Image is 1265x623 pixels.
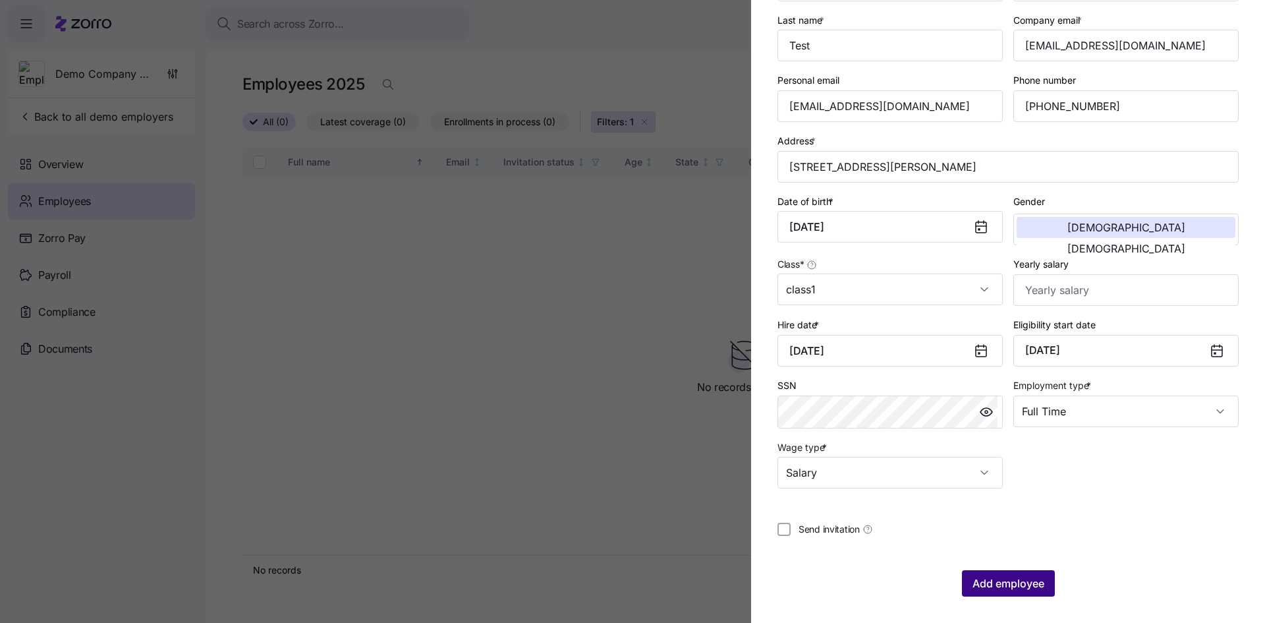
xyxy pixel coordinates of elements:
[777,194,836,209] label: Date of birth
[1013,318,1096,332] label: Eligibility start date
[1013,73,1076,88] label: Phone number
[777,258,804,271] span: Class *
[799,523,860,536] span: Send invitation
[1013,90,1239,122] input: Phone number
[1013,257,1069,272] label: Yearly salary
[777,211,1003,243] input: MM/DD/YYYY
[1013,335,1239,367] button: [DATE]
[1013,194,1045,209] label: Gender
[962,570,1055,597] button: Add employee
[777,30,1003,61] input: Last name
[1013,396,1239,427] input: Select employment type
[777,134,818,148] label: Address
[777,73,839,88] label: Personal email
[1067,222,1185,233] span: [DEMOGRAPHIC_DATA]
[1067,243,1185,254] span: [DEMOGRAPHIC_DATA]
[777,151,1239,183] input: Address
[777,457,1003,489] input: Select wage type
[777,378,797,393] label: SSN
[777,274,1003,305] input: Class
[1013,13,1084,28] label: Company email
[1013,30,1239,61] input: Company email
[777,13,827,28] label: Last name
[777,440,829,455] label: Wage type
[972,576,1044,591] span: Add employee
[777,335,1003,367] input: MM/DD/YYYY
[1013,274,1239,306] input: Yearly salary
[1013,378,1094,393] label: Employment type
[777,318,822,332] label: Hire date
[777,90,1003,122] input: Personal email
